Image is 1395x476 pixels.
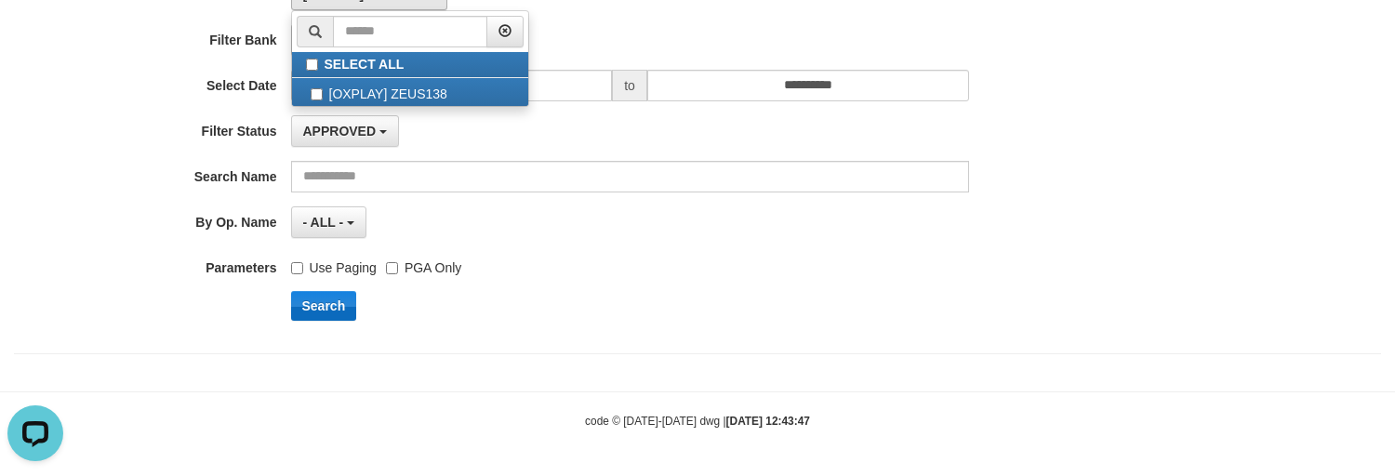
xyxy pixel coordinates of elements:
[291,206,366,238] button: - ALL -
[306,59,318,71] input: SELECT ALL
[292,52,528,77] label: SELECT ALL
[303,215,344,230] span: - ALL -
[612,70,647,101] span: to
[311,88,323,100] input: [OXPLAY] ZEUS138
[291,115,399,147] button: APPROVED
[291,291,357,321] button: Search
[291,252,377,277] label: Use Paging
[7,7,63,63] button: Open LiveChat chat widget
[292,78,528,106] label: [OXPLAY] ZEUS138
[726,415,810,428] strong: [DATE] 12:43:47
[585,415,810,428] small: code © [DATE]-[DATE] dwg |
[303,124,377,139] span: APPROVED
[386,252,461,277] label: PGA Only
[386,262,398,274] input: PGA Only
[291,262,303,274] input: Use Paging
